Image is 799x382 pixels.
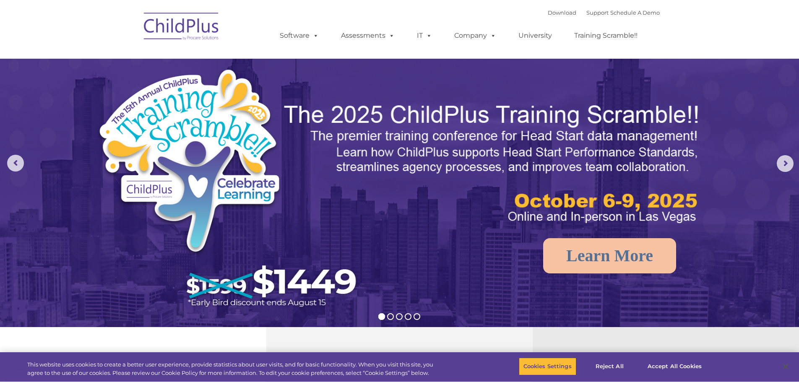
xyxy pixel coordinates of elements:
a: Support [586,9,609,16]
a: Training Scramble!! [566,27,646,44]
button: Close [776,357,795,376]
span: Phone number [117,90,152,96]
a: Software [271,27,327,44]
button: Cookies Settings [519,358,576,375]
a: University [510,27,560,44]
a: Company [446,27,505,44]
a: Assessments [333,27,403,44]
div: This website uses cookies to create a better user experience, provide statistics about user visit... [27,361,440,377]
span: Last name [117,55,142,62]
button: Accept All Cookies [643,358,706,375]
a: Schedule A Demo [610,9,660,16]
img: ChildPlus by Procare Solutions [140,7,224,49]
font: | [548,9,660,16]
a: Download [548,9,576,16]
a: Learn More [543,238,676,273]
button: Reject All [583,358,636,375]
a: IT [409,27,440,44]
